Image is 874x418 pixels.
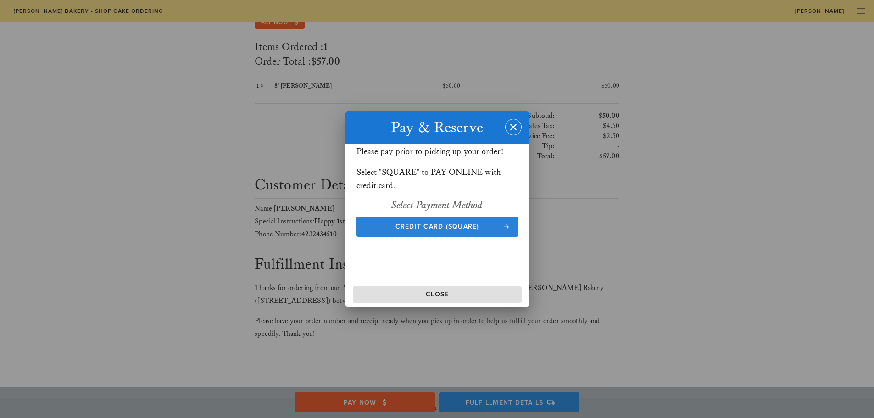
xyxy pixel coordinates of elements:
[356,166,518,193] p: Select "SQUARE" to PAY ONLINE with credit card.
[353,286,522,303] button: Close
[356,145,518,159] p: Please pay prior to picking up your order!
[365,223,509,230] span: Credit Card (Square)
[391,118,483,137] span: Pay & Reserve
[356,217,518,237] button: Credit Card (Square)
[356,198,518,213] h2: Select Payment Method
[356,290,518,298] span: Close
